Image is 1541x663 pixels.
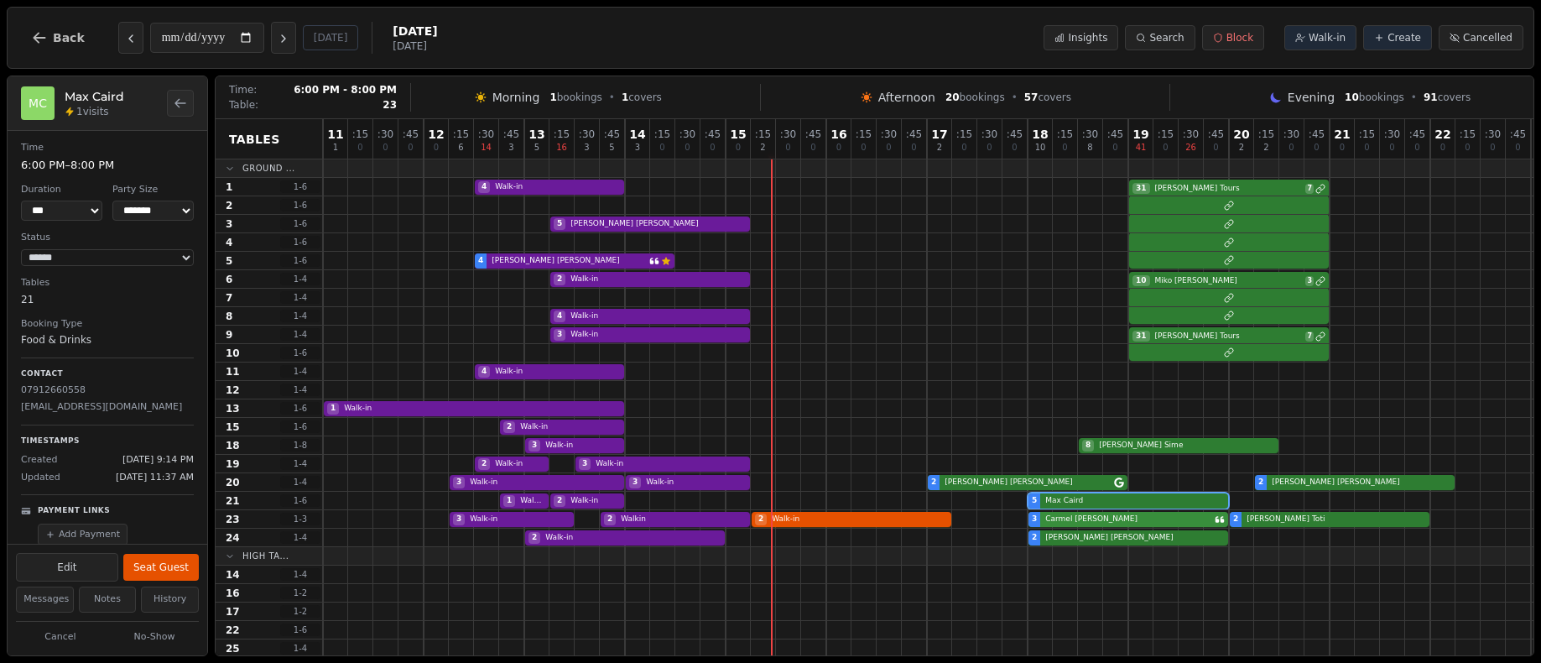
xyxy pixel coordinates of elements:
[280,273,320,285] span: 1 - 4
[785,144,790,152] span: 0
[1340,144,1345,152] span: 0
[609,144,614,152] span: 5
[280,310,320,322] span: 1 - 4
[280,457,320,470] span: 1 - 4
[226,365,240,378] span: 11
[1283,129,1299,139] span: : 30
[503,421,515,433] span: 2
[229,131,280,148] span: Tables
[1132,128,1148,140] span: 19
[1515,144,1520,152] span: 0
[492,458,545,470] span: Walk-in
[941,477,1112,488] span: [PERSON_NAME] [PERSON_NAME]
[303,25,359,50] button: [DATE]
[280,291,320,304] span: 1 - 4
[1305,331,1314,342] span: 7
[1243,514,1426,525] span: [PERSON_NAME] Toti
[517,421,621,433] span: Walk-in
[945,91,1005,104] span: bookings
[123,554,199,581] button: Seat Guest
[780,129,796,139] span: : 30
[710,144,715,152] span: 0
[226,605,240,619] span: 17
[478,366,490,378] span: 4
[280,568,320,581] span: 1 - 4
[654,129,670,139] span: : 15
[280,365,320,378] span: 1 - 4
[226,180,232,194] span: 1
[478,255,483,267] span: 4
[810,144,815,152] span: 0
[1068,31,1107,44] span: Insights
[226,328,232,342] span: 9
[1112,144,1117,152] span: 0
[556,144,567,152] span: 16
[393,23,437,39] span: [DATE]
[112,183,194,197] dt: Party Size
[659,144,664,152] span: 0
[542,440,621,452] span: Walk-in
[528,532,540,544] span: 2
[21,317,194,331] dt: Booking Type
[21,471,60,485] span: Updated
[508,144,513,152] span: 3
[1363,25,1432,50] button: Create
[1485,129,1501,139] span: : 30
[1233,128,1249,140] span: 20
[1185,144,1196,152] span: 26
[517,495,545,507] span: Walk-in
[393,39,437,53] span: [DATE]
[280,236,320,248] span: 1 - 6
[649,256,659,266] svg: Customer message
[622,91,628,103] span: 1
[805,129,821,139] span: : 45
[1309,129,1325,139] span: : 45
[122,453,194,467] span: [DATE] 9:14 PM
[1384,129,1400,139] span: : 30
[534,144,539,152] span: 5
[755,514,767,525] span: 2
[861,144,866,152] span: 0
[428,128,444,140] span: 12
[434,144,439,152] span: 0
[1215,514,1225,525] svg: Customer message
[1163,144,1168,152] span: 0
[1359,129,1375,139] span: : 15
[622,91,662,104] span: covers
[1042,495,1225,507] span: Max Caird
[1149,31,1184,44] span: Search
[1035,144,1046,152] span: 10
[21,183,102,197] dt: Duration
[1226,31,1253,44] span: Block
[21,400,194,415] p: [EMAIL_ADDRESS][DOMAIN_NAME]
[280,605,320,618] span: 1 - 2
[280,476,320,488] span: 1 - 4
[981,129,997,139] span: : 30
[1268,477,1451,488] span: [PERSON_NAME] [PERSON_NAME]
[1208,129,1224,139] span: : 45
[1258,477,1263,488] span: 2
[1032,514,1037,525] span: 3
[1411,91,1417,104] span: •
[280,642,320,655] span: 1 - 4
[1202,25,1264,50] button: Block
[1213,144,1218,152] span: 0
[226,402,240,415] span: 13
[21,384,194,398] p: 07912660558
[226,531,240,545] span: 24
[1345,91,1404,104] span: bookings
[503,129,519,139] span: : 45
[488,255,648,267] span: [PERSON_NAME] [PERSON_NAME]
[280,180,320,193] span: 1 - 6
[352,129,368,139] span: : 15
[280,384,320,396] span: 1 - 4
[1490,144,1495,152] span: 0
[961,144,966,152] span: 0
[937,144,942,152] span: 2
[1007,129,1023,139] span: : 45
[453,129,469,139] span: : 15
[280,587,320,599] span: 1 - 2
[333,144,338,152] span: 1
[1440,144,1445,152] span: 0
[911,144,916,152] span: 0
